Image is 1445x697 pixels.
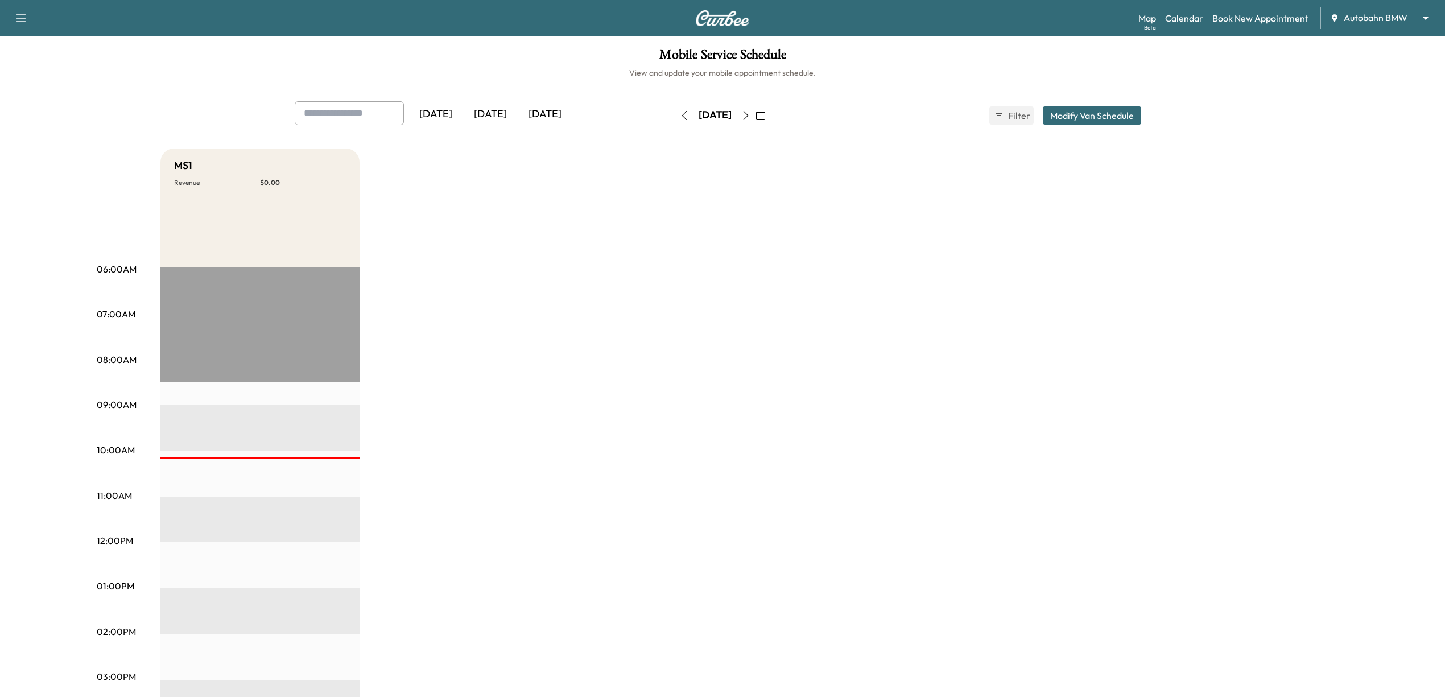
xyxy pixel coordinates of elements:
[1165,11,1203,25] a: Calendar
[989,106,1034,125] button: Filter
[260,178,346,187] p: $ 0.00
[1344,11,1407,24] span: Autobahn BMW
[97,625,136,638] p: 02:00PM
[699,108,732,122] div: [DATE]
[97,443,135,457] p: 10:00AM
[97,353,137,366] p: 08:00AM
[97,307,135,321] p: 07:00AM
[11,67,1434,79] h6: View and update your mobile appointment schedule.
[518,101,572,127] div: [DATE]
[97,398,137,411] p: 09:00AM
[97,579,134,593] p: 01:00PM
[463,101,518,127] div: [DATE]
[97,670,136,683] p: 03:00PM
[174,178,260,187] p: Revenue
[1212,11,1308,25] a: Book New Appointment
[1138,11,1156,25] a: MapBeta
[695,10,750,26] img: Curbee Logo
[1008,109,1029,122] span: Filter
[97,489,132,502] p: 11:00AM
[1043,106,1141,125] button: Modify Van Schedule
[11,48,1434,67] h1: Mobile Service Schedule
[408,101,463,127] div: [DATE]
[174,158,192,174] h5: MS1
[97,534,133,547] p: 12:00PM
[1144,23,1156,32] div: Beta
[97,262,137,276] p: 06:00AM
